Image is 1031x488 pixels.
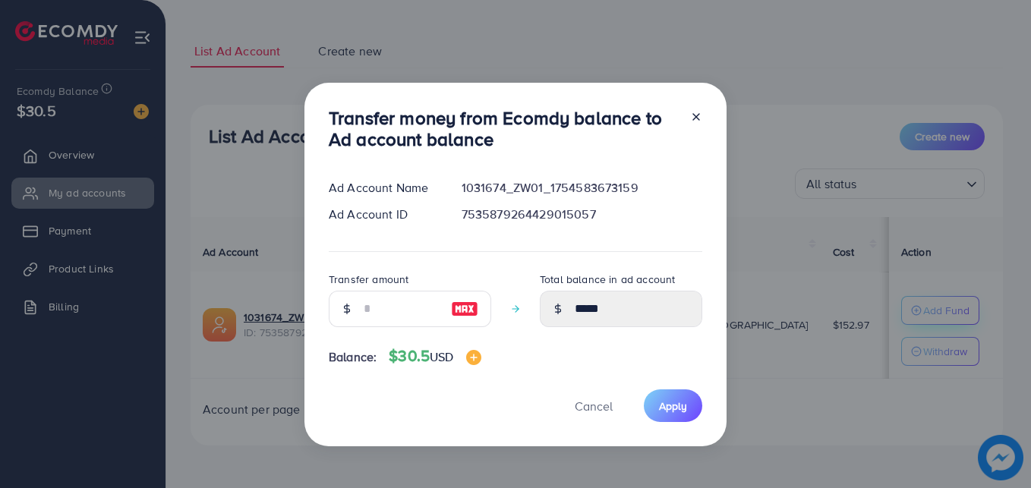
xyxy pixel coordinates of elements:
div: 1031674_ZW01_1754583673159 [449,179,714,197]
label: Transfer amount [329,272,408,287]
span: Cancel [575,398,613,414]
h4: $30.5 [389,347,481,366]
img: image [466,350,481,365]
img: image [451,300,478,318]
h3: Transfer money from Ecomdy balance to Ad account balance [329,107,678,151]
div: Ad Account Name [317,179,449,197]
button: Cancel [556,389,632,422]
button: Apply [644,389,702,422]
label: Total balance in ad account [540,272,675,287]
div: 7535879264429015057 [449,206,714,223]
span: USD [430,348,453,365]
span: Apply [659,398,687,414]
div: Ad Account ID [317,206,449,223]
span: Balance: [329,348,377,366]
